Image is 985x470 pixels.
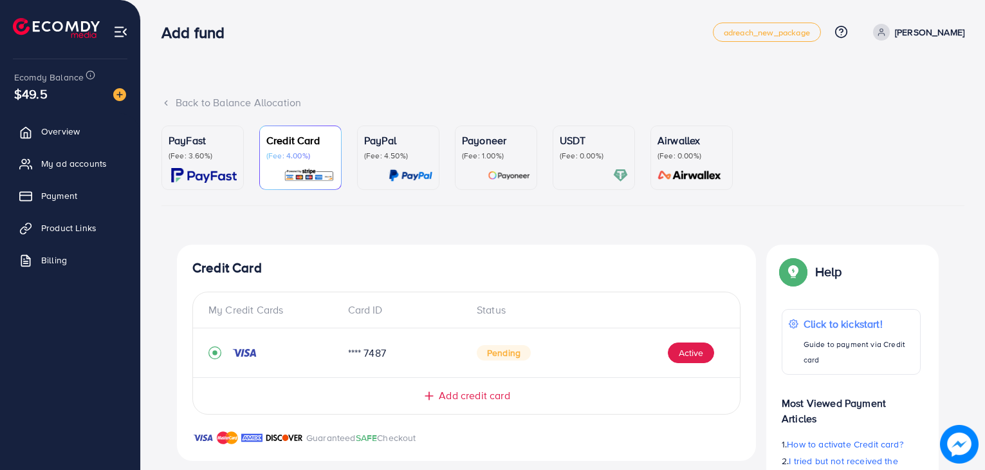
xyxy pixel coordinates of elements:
p: (Fee: 1.00%) [462,151,530,161]
p: Guide to payment via Credit card [804,337,914,368]
p: USDT [560,133,628,148]
img: brand [266,430,303,446]
img: Popup guide [782,260,805,283]
svg: record circle [208,346,221,359]
p: Most Viewed Payment Articles [782,385,921,426]
img: brand [192,430,214,446]
span: $49.5 [14,84,48,103]
span: My ad accounts [41,157,107,170]
p: Help [815,264,842,279]
img: card [654,168,726,183]
a: [PERSON_NAME] [868,24,964,41]
a: adreach_new_package [713,23,821,42]
p: PayFast [169,133,237,148]
a: Overview [10,118,131,144]
img: card [284,168,335,183]
span: Add credit card [439,388,510,403]
img: credit [232,348,257,358]
div: My Credit Cards [208,303,338,317]
p: Guaranteed Checkout [306,430,416,446]
h3: Add fund [161,23,235,42]
p: (Fee: 0.00%) [560,151,628,161]
h4: Credit Card [192,260,741,276]
span: Product Links [41,221,97,234]
span: Ecomdy Balance [14,71,84,84]
p: Airwallex [658,133,726,148]
p: PayPal [364,133,432,148]
div: Status [466,303,724,317]
a: Product Links [10,215,131,241]
a: Payment [10,183,131,209]
img: logo [13,18,100,38]
span: Billing [41,254,67,267]
p: [PERSON_NAME] [895,24,964,40]
div: Back to Balance Allocation [161,95,964,110]
img: card [171,168,237,183]
img: brand [241,430,262,446]
img: card [613,168,628,183]
p: Credit Card [266,133,335,148]
p: (Fee: 4.50%) [364,151,432,161]
div: Card ID [338,303,467,317]
img: image [113,88,126,101]
button: Active [668,343,714,363]
span: adreach_new_package [724,28,810,37]
img: card [389,168,432,183]
img: image [941,426,978,463]
img: card [488,168,530,183]
a: Billing [10,247,131,273]
img: brand [217,430,238,446]
span: How to activate Credit card? [787,438,903,451]
img: menu [113,24,128,39]
p: (Fee: 4.00%) [266,151,335,161]
p: 1. [782,437,921,452]
p: (Fee: 3.60%) [169,151,237,161]
span: Pending [477,345,531,361]
span: Overview [41,125,80,138]
a: My ad accounts [10,151,131,176]
span: SAFE [356,431,378,444]
p: Click to kickstart! [804,316,914,332]
p: (Fee: 0.00%) [658,151,726,161]
span: Payment [41,189,77,202]
p: Payoneer [462,133,530,148]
